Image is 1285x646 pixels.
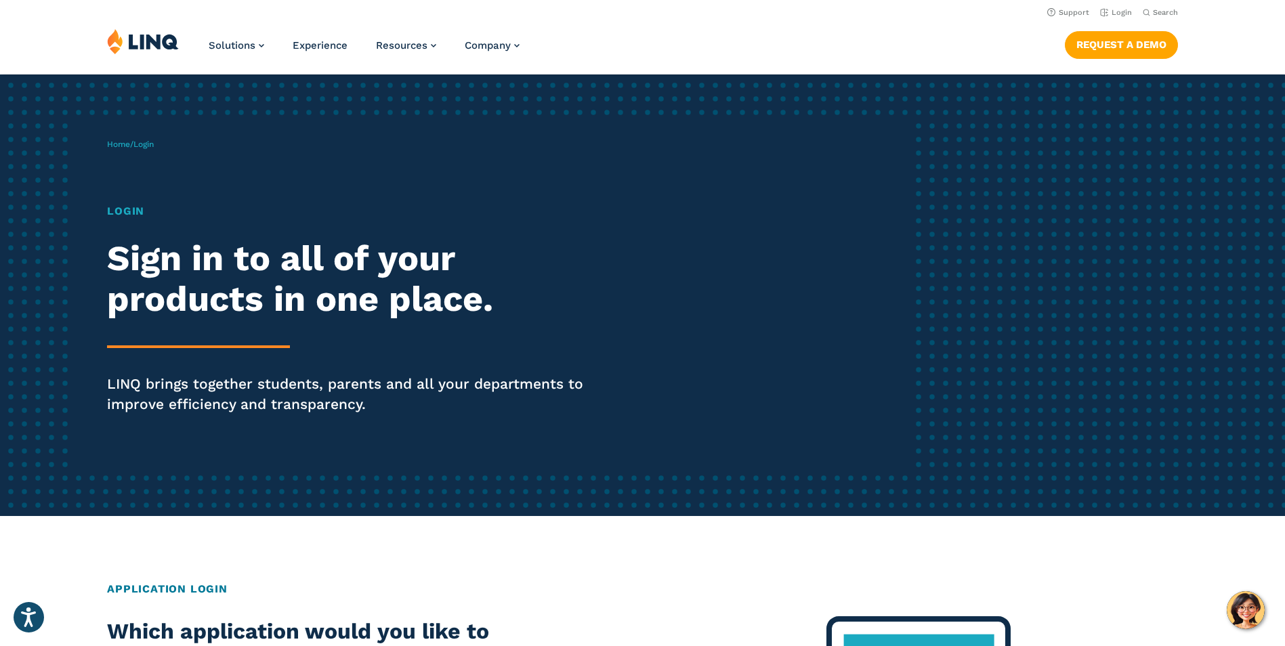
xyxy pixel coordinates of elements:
a: Resources [376,39,436,51]
h2: Application Login [107,581,1178,597]
a: Experience [293,39,347,51]
a: Home [107,139,130,149]
a: Company [465,39,520,51]
h2: Sign in to all of your products in one place. [107,238,602,320]
span: Search [1153,8,1178,17]
a: Request a Demo [1065,31,1178,58]
h1: Login [107,203,602,219]
span: Resources [376,39,427,51]
nav: Button Navigation [1065,28,1178,58]
img: LINQ | K‑12 Software [107,28,179,54]
span: / [107,139,154,149]
nav: Primary Navigation [209,28,520,73]
span: Solutions [209,39,255,51]
p: LINQ brings together students, parents and all your departments to improve efficiency and transpa... [107,374,602,414]
button: Hello, have a question? Let’s chat. [1227,591,1265,629]
a: Support [1047,8,1089,17]
a: Solutions [209,39,264,51]
button: Open Search Bar [1143,7,1178,18]
span: Login [133,139,154,149]
a: Login [1100,8,1132,17]
span: Company [465,39,511,51]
